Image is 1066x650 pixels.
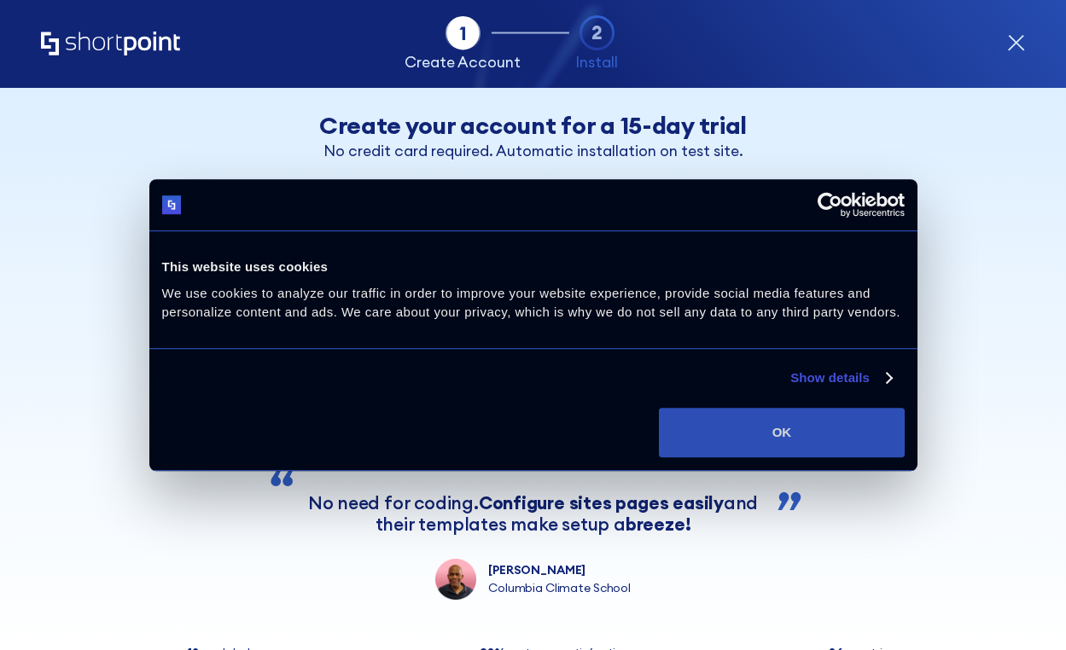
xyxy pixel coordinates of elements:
img: logo [162,195,182,215]
a: Show details [790,368,891,388]
a: Usercentrics Cookiebot - opens in a new window [755,192,905,218]
div: This website uses cookies [162,257,905,277]
span: We use cookies to analyze our traffic in order to improve your website experience, provide social... [162,286,900,320]
button: OK [659,408,904,457]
